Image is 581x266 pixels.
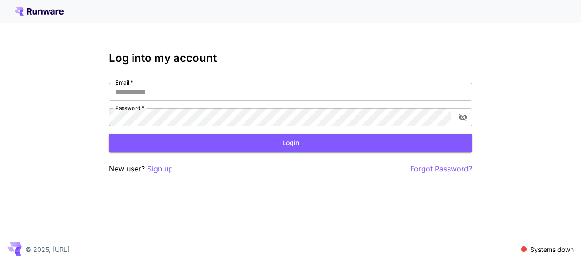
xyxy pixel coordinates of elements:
[410,163,472,175] button: Forgot Password?
[530,245,574,254] p: Systems down
[455,109,471,125] button: toggle password visibility
[109,134,472,152] button: Login
[25,245,69,254] p: © 2025, [URL]
[115,104,144,112] label: Password
[109,52,472,65] h3: Log into my account
[109,163,173,175] p: New user?
[147,163,173,175] button: Sign up
[115,79,133,86] label: Email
